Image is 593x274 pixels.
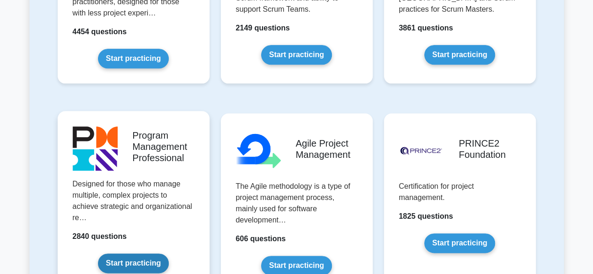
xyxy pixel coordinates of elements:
[424,233,495,253] a: Start practicing
[98,253,169,273] a: Start practicing
[424,45,495,65] a: Start practicing
[261,45,332,65] a: Start practicing
[98,49,169,68] a: Start practicing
